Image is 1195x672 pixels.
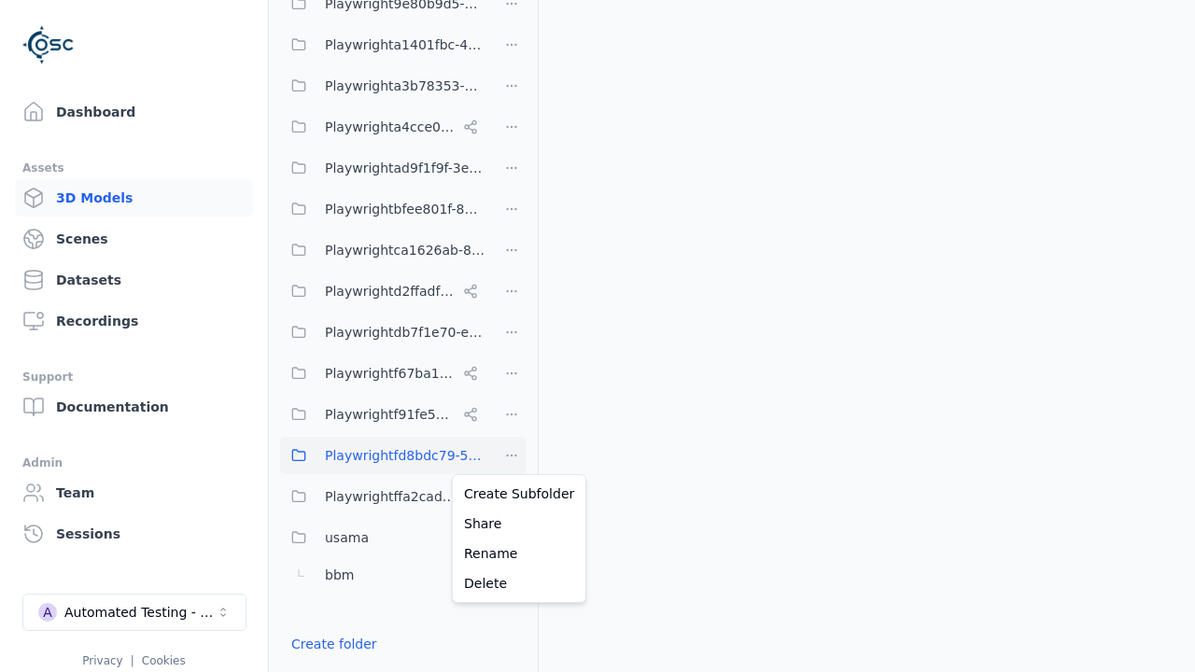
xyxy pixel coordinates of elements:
a: Share [457,509,582,539]
a: Create Subfolder [457,479,582,509]
a: Delete [457,568,582,598]
a: Rename [457,539,582,568]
